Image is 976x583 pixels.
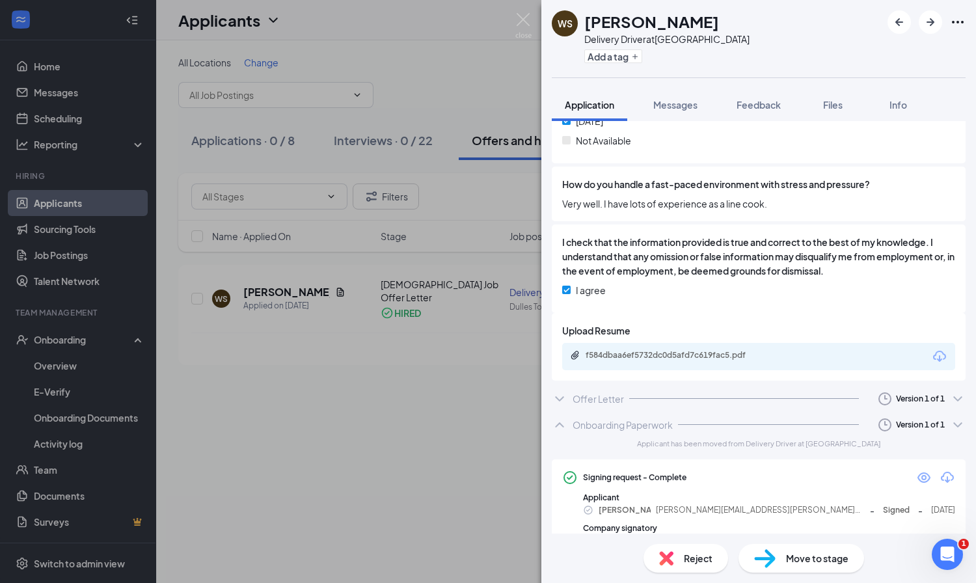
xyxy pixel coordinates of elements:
[570,350,580,360] svg: Paperclip
[631,53,639,61] svg: Plus
[923,14,938,30] svg: ArrowRight
[888,10,911,34] button: ArrowLeftNew
[932,539,963,570] iframe: Intercom live chat
[599,503,651,517] span: [PERSON_NAME]
[573,392,624,405] div: Offer Letter
[883,504,910,517] span: Signed
[570,350,781,362] a: Paperclipf584dbaa6ef5732dc0d5afd7c619fac5.pdf
[950,391,966,407] svg: ChevronDown
[950,14,966,30] svg: Ellipses
[656,504,861,517] span: [PERSON_NAME][EMAIL_ADDRESS][PERSON_NAME][DOMAIN_NAME]
[889,99,907,111] span: Info
[562,323,630,338] span: Upload Resume
[918,534,923,548] span: -
[737,99,781,111] span: Feedback
[653,99,698,111] span: Messages
[877,417,893,433] svg: Clock
[931,504,955,517] span: [DATE]
[584,33,750,46] div: Delivery Driver at [GEOGRAPHIC_DATA]
[896,393,945,404] div: Version 1 of 1
[823,99,843,111] span: Files
[940,470,955,485] svg: Download
[583,492,955,503] div: Applicant
[584,49,642,63] button: PlusAdd a tag
[896,419,945,430] div: Version 1 of 1
[565,99,614,111] span: Application
[558,17,573,30] div: WS
[576,133,631,148] span: Not Available
[583,522,955,534] div: Company signatory
[552,391,567,407] svg: ChevronDown
[583,472,686,483] div: Signing request - Complete
[562,235,955,278] span: I check that the information provided is true and correct to the best of my knowledge. I understa...
[562,177,870,191] span: How do you handle a fast-paced environment with stress and pressure?
[950,417,966,433] svg: ChevronDown
[684,551,712,565] span: Reject
[916,470,932,485] svg: Eye
[870,534,874,548] span: -
[562,470,578,485] svg: CheckmarkCircle
[870,503,874,517] span: -
[891,14,907,30] svg: ArrowLeftNew
[552,417,567,433] svg: ChevronUp
[586,350,768,360] div: f584dbaa6ef5732dc0d5afd7c619fac5.pdf
[877,391,893,407] svg: Clock
[573,418,673,431] div: Onboarding Paperwork
[786,551,848,565] span: Move to stage
[576,283,606,297] span: I agree
[576,114,603,128] span: [DATE]
[562,197,955,211] span: Very well. I have lots of experience as a line cook.
[583,505,593,515] svg: CheckmarkCircle
[919,10,942,34] button: ArrowRight
[958,539,969,549] span: 1
[637,438,880,449] span: Applicant has been moved from Delivery Driver at [GEOGRAPHIC_DATA]
[918,503,923,517] span: -
[932,349,947,364] svg: Download
[584,10,719,33] h1: [PERSON_NAME]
